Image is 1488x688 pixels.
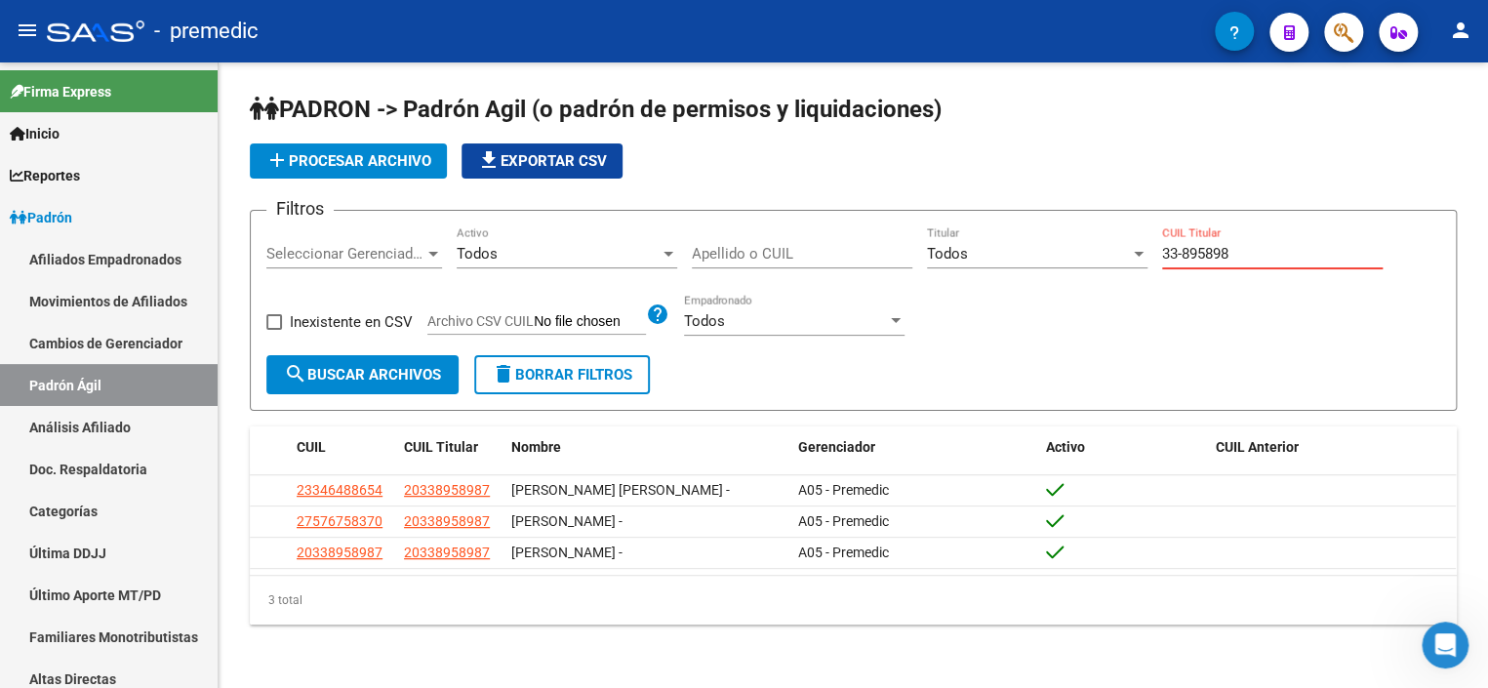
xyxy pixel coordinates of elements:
[1046,439,1085,455] span: Activo
[477,152,607,170] span: Exportar CSV
[284,362,307,385] mat-icon: search
[266,195,334,223] h3: Filtros
[290,310,413,334] span: Inexistente en CSV
[1216,439,1299,455] span: CUIL Anterior
[457,245,498,263] span: Todos
[265,152,431,170] span: Procesar archivo
[790,426,1038,468] datatable-header-cell: Gerenciador
[503,426,790,468] datatable-header-cell: Nombre
[297,482,382,498] span: 23346488654
[297,513,382,529] span: 27576758370
[284,366,441,384] span: Buscar Archivos
[646,303,669,326] mat-icon: help
[798,513,889,529] span: A05 - Premedic
[511,545,623,560] span: [PERSON_NAME] -
[511,482,730,498] span: [PERSON_NAME] [PERSON_NAME] -
[250,96,942,123] span: PADRON -> Padrón Agil (o padrón de permisos y liquidaciones)
[798,545,889,560] span: A05 - Premedic
[10,81,111,102] span: Firma Express
[265,148,289,172] mat-icon: add
[492,366,632,384] span: Borrar Filtros
[1422,622,1468,668] iframe: Intercom live chat
[798,482,889,498] span: A05 - Premedic
[798,439,875,455] span: Gerenciador
[16,19,39,42] mat-icon: menu
[427,313,534,329] span: Archivo CSV CUIL
[250,576,1457,625] div: 3 total
[474,355,650,394] button: Borrar Filtros
[492,362,515,385] mat-icon: delete
[154,10,259,53] span: - premedic
[1038,426,1208,468] datatable-header-cell: Activo
[10,165,80,186] span: Reportes
[289,426,396,468] datatable-header-cell: CUIL
[927,245,968,263] span: Todos
[297,545,382,560] span: 20338958987
[250,143,447,179] button: Procesar archivo
[10,207,72,228] span: Padrón
[404,439,478,455] span: CUIL Titular
[396,426,503,468] datatable-header-cell: CUIL Titular
[404,545,490,560] span: 20338958987
[534,313,646,331] input: Archivo CSV CUIL
[511,439,561,455] span: Nombre
[462,143,623,179] button: Exportar CSV
[404,513,490,529] span: 20338958987
[297,439,326,455] span: CUIL
[1208,426,1456,468] datatable-header-cell: CUIL Anterior
[266,355,459,394] button: Buscar Archivos
[477,148,501,172] mat-icon: file_download
[511,513,623,529] span: [PERSON_NAME] -
[404,482,490,498] span: 20338958987
[10,123,60,144] span: Inicio
[1449,19,1472,42] mat-icon: person
[684,312,725,330] span: Todos
[266,245,424,263] span: Seleccionar Gerenciador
